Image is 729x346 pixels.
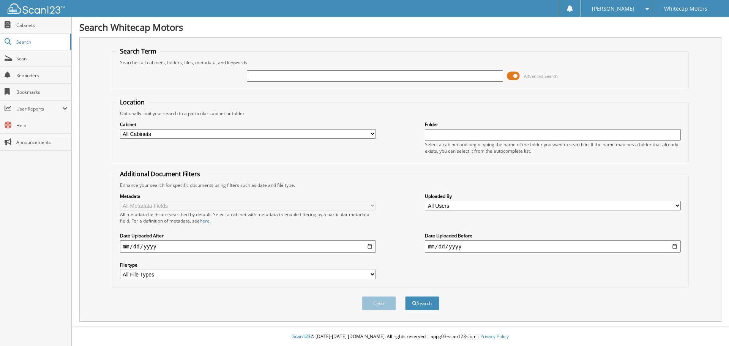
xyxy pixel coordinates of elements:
[16,39,66,45] span: Search
[425,193,681,199] label: Uploaded By
[425,240,681,253] input: end
[664,6,707,11] span: Whitecap Motors
[120,240,376,253] input: start
[524,73,558,79] span: Advanced Search
[120,262,376,268] label: File type
[120,193,376,199] label: Metadata
[79,21,721,33] h1: Search Whitecap Motors
[425,141,681,154] div: Select a cabinet and begin typing the name of the folder you want to search in. If the name match...
[116,110,685,117] div: Optionally limit your search to a particular cabinet or folder
[16,89,68,95] span: Bookmarks
[480,333,509,340] a: Privacy Policy
[16,22,68,28] span: Cabinets
[592,6,634,11] span: [PERSON_NAME]
[120,211,376,224] div: All metadata fields are searched by default. Select a cabinet with metadata to enable filtering b...
[16,139,68,145] span: Announcements
[116,59,685,66] div: Searches all cabinets, folders, files, metadata, and keywords
[405,296,439,310] button: Search
[16,55,68,62] span: Scan
[292,333,311,340] span: Scan123
[362,296,396,310] button: Clear
[116,170,204,178] legend: Additional Document Filters
[116,47,160,55] legend: Search Term
[16,122,68,129] span: Help
[116,182,685,188] div: Enhance your search for specific documents using filters such as date and file type.
[425,121,681,128] label: Folder
[16,72,68,79] span: Reminders
[116,98,148,106] legend: Location
[16,106,62,112] span: User Reports
[120,121,376,128] label: Cabinet
[691,310,729,346] iframe: Chat Widget
[8,3,65,14] img: scan123-logo-white.svg
[72,327,729,346] div: © [DATE]-[DATE] [DOMAIN_NAME]. All rights reserved | appg03-scan123-com |
[200,218,210,224] a: here
[425,232,681,239] label: Date Uploaded Before
[120,232,376,239] label: Date Uploaded After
